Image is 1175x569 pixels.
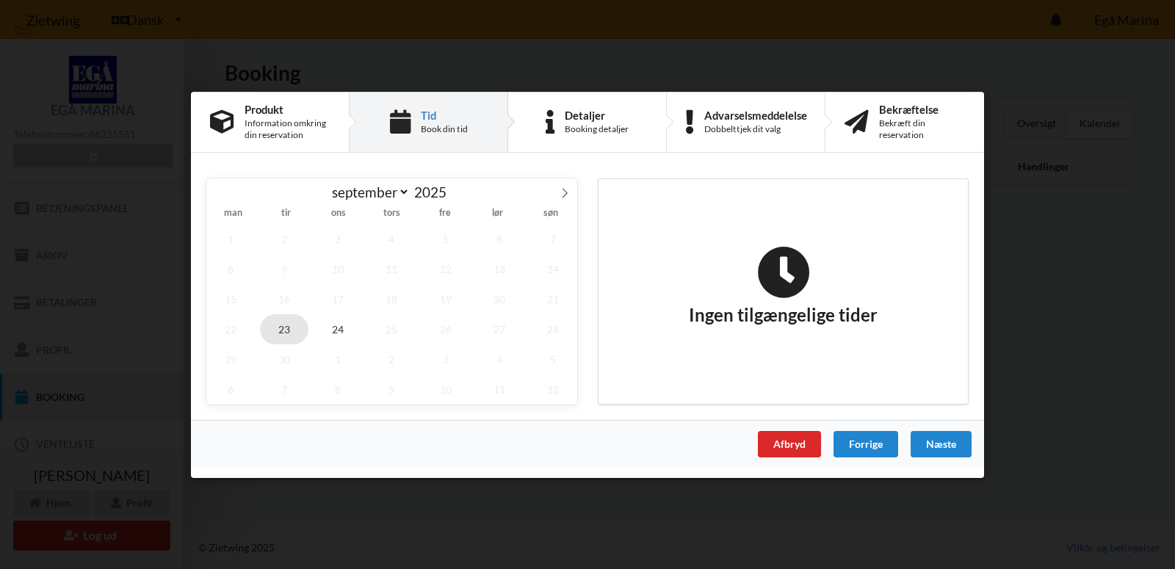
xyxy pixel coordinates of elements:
[314,374,362,404] span: oktober 8, 2025
[529,374,577,404] span: oktober 12, 2025
[475,283,524,314] span: september 20, 2025
[245,103,330,115] div: Produkt
[206,209,259,218] span: man
[260,374,308,404] span: oktober 7, 2025
[422,314,470,344] span: september 26, 2025
[529,344,577,374] span: oktober 5, 2025
[475,314,524,344] span: september 27, 2025
[565,123,629,135] div: Booking detaljer
[206,314,255,344] span: september 22, 2025
[260,314,308,344] span: september 23, 2025
[422,374,470,404] span: oktober 10, 2025
[471,209,524,218] span: lør
[206,283,255,314] span: september 15, 2025
[422,253,470,283] span: september 12, 2025
[368,253,416,283] span: september 11, 2025
[260,223,308,253] span: september 2, 2025
[206,374,255,404] span: oktober 6, 2025
[410,184,458,200] input: Year
[314,283,362,314] span: september 17, 2025
[206,223,255,253] span: september 1, 2025
[419,209,471,218] span: fre
[206,344,255,374] span: september 29, 2025
[689,245,878,326] h2: Ingen tilgængelige tider
[259,209,312,218] span: tir
[312,209,365,218] span: ons
[260,253,308,283] span: september 9, 2025
[245,117,330,141] div: Information omkring din reservation
[422,283,470,314] span: september 19, 2025
[529,283,577,314] span: september 21, 2025
[524,209,577,218] span: søn
[365,209,418,218] span: tors
[879,117,965,141] div: Bekræft din reservation
[314,253,362,283] span: september 10, 2025
[206,253,255,283] span: september 8, 2025
[834,430,898,457] div: Forrige
[314,314,362,344] span: september 24, 2025
[368,223,416,253] span: september 4, 2025
[314,344,362,374] span: oktober 1, 2025
[368,314,416,344] span: september 25, 2025
[421,123,468,135] div: Book din tid
[704,109,807,120] div: Advarselsmeddelelse
[879,103,965,115] div: Bekræftelse
[758,430,821,457] div: Afbryd
[475,253,524,283] span: september 13, 2025
[565,109,629,120] div: Detaljer
[422,344,470,374] span: oktober 3, 2025
[475,374,524,404] span: oktober 11, 2025
[475,344,524,374] span: oktober 4, 2025
[529,223,577,253] span: september 7, 2025
[704,123,807,135] div: Dobbelttjek dit valg
[260,344,308,374] span: september 30, 2025
[421,109,468,120] div: Tid
[314,223,362,253] span: september 3, 2025
[368,283,416,314] span: september 18, 2025
[911,430,972,457] div: Næste
[260,283,308,314] span: september 16, 2025
[529,253,577,283] span: september 14, 2025
[325,183,411,201] select: Month
[475,223,524,253] span: september 6, 2025
[368,374,416,404] span: oktober 9, 2025
[422,223,470,253] span: september 5, 2025
[368,344,416,374] span: oktober 2, 2025
[529,314,577,344] span: september 28, 2025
